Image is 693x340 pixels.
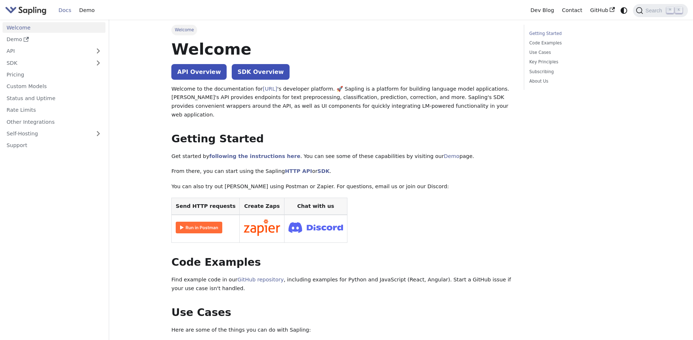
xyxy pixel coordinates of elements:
[171,85,513,119] p: Welcome to the documentation for 's developer platform. 🚀 Sapling is a platform for building lang...
[171,133,513,146] h2: Getting Started
[5,5,47,16] img: Sapling.ai
[171,276,513,293] p: Find example code in our , including examples for Python and JavaScript (React, Angular). Start a...
[172,198,240,215] th: Send HTTP requests
[171,167,513,176] p: From there, you can start using the Sapling or .
[171,39,513,59] h1: Welcome
[75,5,99,16] a: Demo
[529,78,628,85] a: About Us
[238,277,284,282] a: GitHub repository
[91,58,105,68] button: Expand sidebar category 'SDK'
[318,168,330,174] a: SDK
[3,58,91,68] a: SDK
[3,105,105,115] a: Rate Limits
[176,222,222,233] img: Run in Postman
[3,116,105,127] a: Other Integrations
[55,5,75,16] a: Docs
[3,22,105,33] a: Welcome
[643,8,666,13] span: Search
[171,64,227,80] a: API Overview
[171,25,197,35] span: Welcome
[529,30,628,37] a: Getting Started
[586,5,618,16] a: GitHub
[171,256,513,269] h2: Code Examples
[666,7,674,13] kbd: ⌘
[5,5,49,16] a: Sapling.ai
[263,86,277,92] a: [URL]
[284,198,347,215] th: Chat with us
[91,46,105,56] button: Expand sidebar category 'API'
[529,68,628,75] a: Subscribing
[240,198,284,215] th: Create Zaps
[3,129,105,139] a: Self-Hosting
[288,220,343,235] img: Join Discord
[633,4,688,17] button: Search (Command+K)
[171,152,513,161] p: Get started by . You can see some of these capabilities by visiting our page.
[3,70,105,80] a: Pricing
[529,40,628,47] a: Code Examples
[529,59,628,66] a: Key Principles
[3,81,105,92] a: Custom Models
[171,182,513,191] p: You can also try out [PERSON_NAME] using Postman or Zapier. For questions, email us or join our D...
[558,5,586,16] a: Contact
[526,5,558,16] a: Dev Blog
[444,153,459,159] a: Demo
[285,168,312,174] a: HTTP API
[3,140,105,151] a: Support
[3,34,105,45] a: Demo
[232,64,290,80] a: SDK Overview
[171,306,513,319] h2: Use Cases
[209,153,300,159] a: following the instructions here
[244,219,280,236] img: Connect in Zapier
[3,46,91,56] a: API
[529,49,628,56] a: Use Cases
[171,326,513,335] p: Here are some of the things you can do with Sapling:
[3,93,105,103] a: Status and Uptime
[171,25,513,35] nav: Breadcrumbs
[675,7,682,13] kbd: K
[619,5,629,16] button: Switch between dark and light mode (currently system mode)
